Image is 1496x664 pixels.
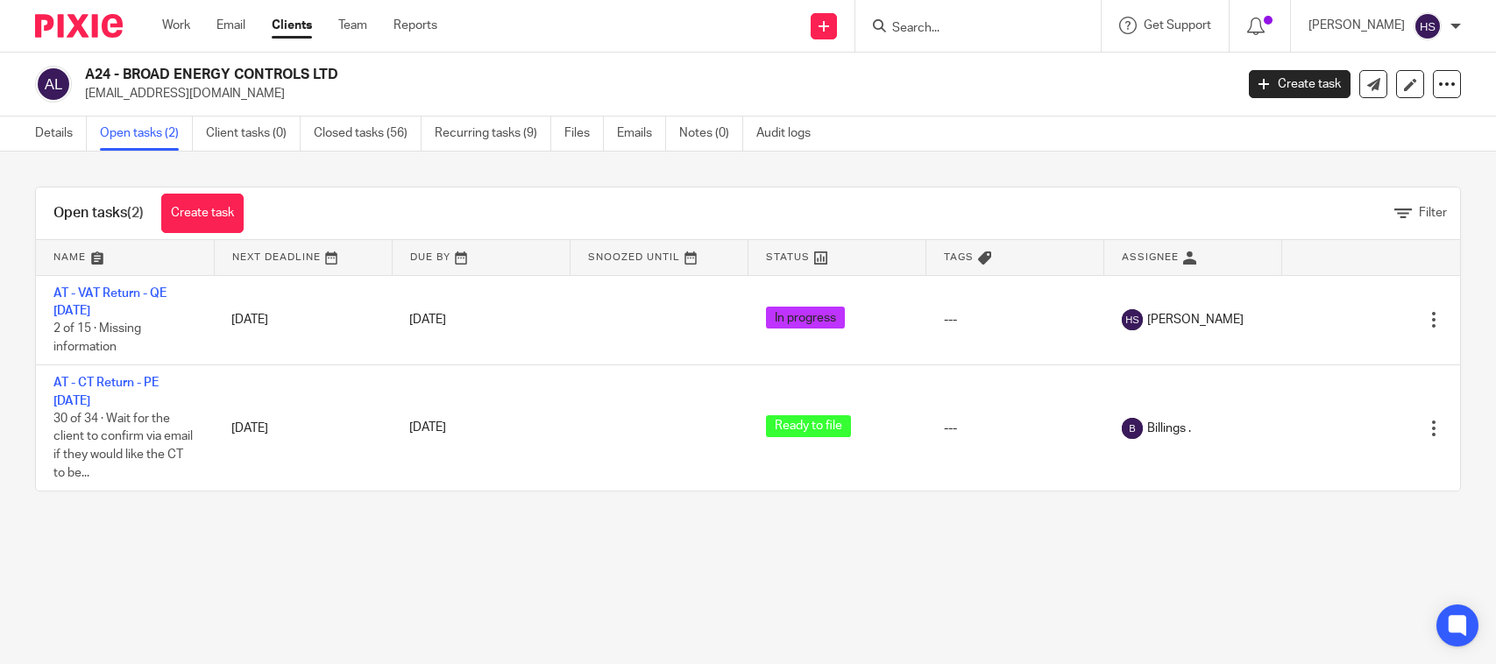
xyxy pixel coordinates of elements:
a: Email [216,17,245,34]
h2: A24 - BROAD ENERGY CONTROLS LTD [85,66,995,84]
img: svg%3E [1122,418,1143,439]
a: Work [162,17,190,34]
img: Pixie [35,14,123,38]
span: 30 of 34 · Wait for the client to confirm via email if they would like the CT to be... [53,413,193,479]
a: AT - CT Return - PE [DATE] [53,377,159,406]
a: Details [35,117,87,151]
a: Audit logs [756,117,824,151]
a: Create task [161,194,244,233]
a: Create task [1249,70,1351,98]
p: [PERSON_NAME] [1308,17,1405,34]
img: svg%3E [1414,12,1442,40]
span: Tags [944,252,974,262]
span: (2) [127,206,144,220]
a: Client tasks (0) [206,117,301,151]
div: --- [944,311,1087,328]
a: Clients [272,17,312,34]
span: Filter [1419,207,1447,219]
a: Notes (0) [679,117,743,151]
a: AT - VAT Return - QE [DATE] [53,287,167,317]
h1: Open tasks [53,204,144,223]
a: Recurring tasks (9) [435,117,551,151]
span: Billings . [1147,420,1191,437]
td: [DATE] [214,365,392,491]
a: Open tasks (2) [100,117,193,151]
a: Reports [393,17,437,34]
span: [DATE] [409,422,446,434]
span: Status [766,252,810,262]
span: [PERSON_NAME] [1147,311,1244,328]
a: Files [564,117,604,151]
img: svg%3E [35,66,72,102]
span: Snoozed Until [588,252,680,262]
div: --- [944,420,1087,437]
a: Closed tasks (56) [314,117,422,151]
a: Emails [617,117,666,151]
span: Get Support [1144,19,1211,32]
td: [DATE] [214,275,392,365]
span: Ready to file [766,415,851,437]
span: In progress [766,307,845,328]
span: 2 of 15 · Missing information [53,322,141,353]
span: [DATE] [409,314,446,326]
input: Search [890,21,1048,37]
p: [EMAIL_ADDRESS][DOMAIN_NAME] [85,85,1223,102]
a: Team [338,17,367,34]
img: svg%3E [1122,309,1143,330]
